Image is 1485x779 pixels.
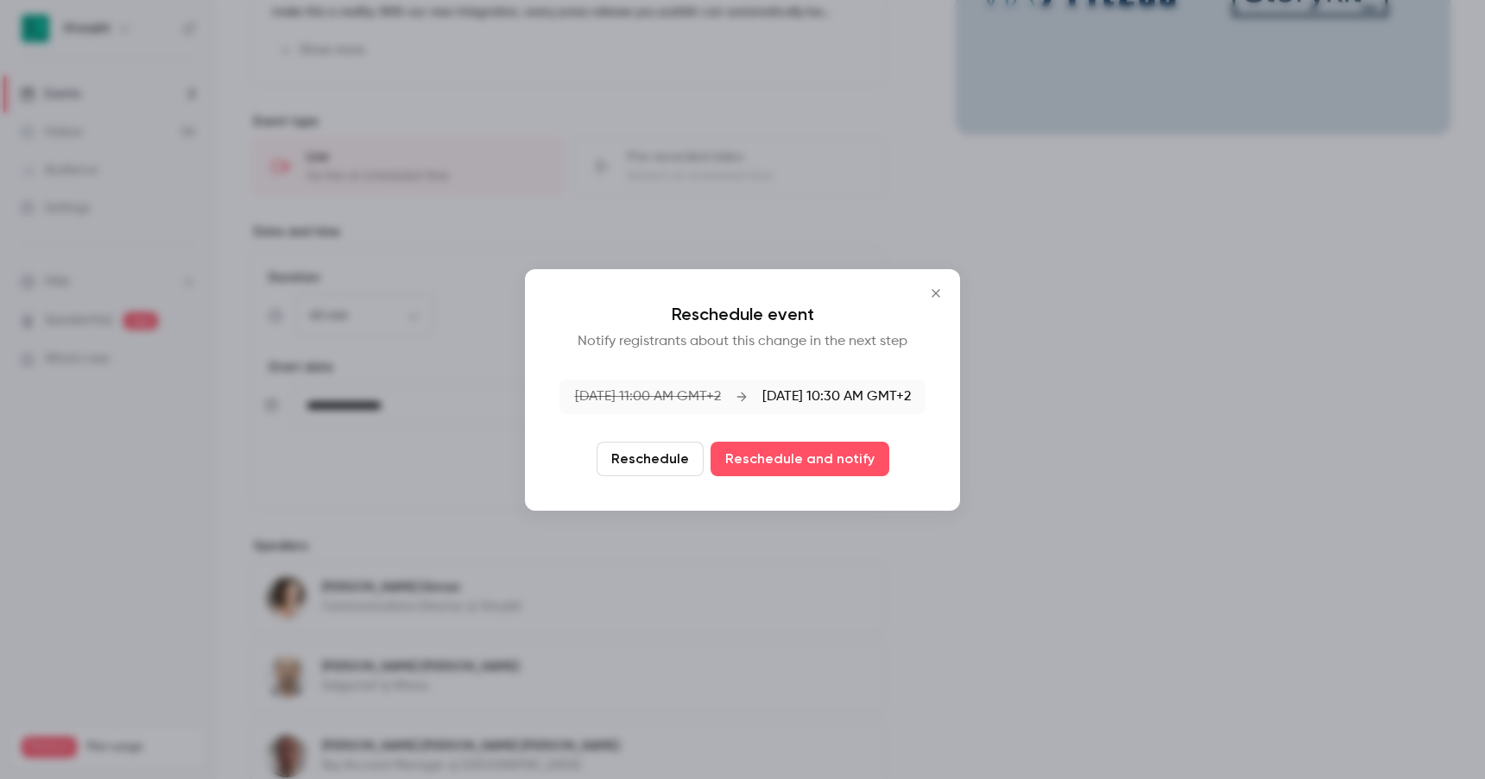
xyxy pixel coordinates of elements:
[559,304,926,324] p: Reschedule event
[711,442,889,476] button: Reschedule and notify
[575,386,721,407] p: [DATE] 11:00 AM GMT+2
[762,386,911,407] p: [DATE] 10:30 AM GMT+2
[597,442,704,476] button: Reschedule
[919,276,953,311] button: Close
[559,331,926,352] p: Notify registrants about this change in the next step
